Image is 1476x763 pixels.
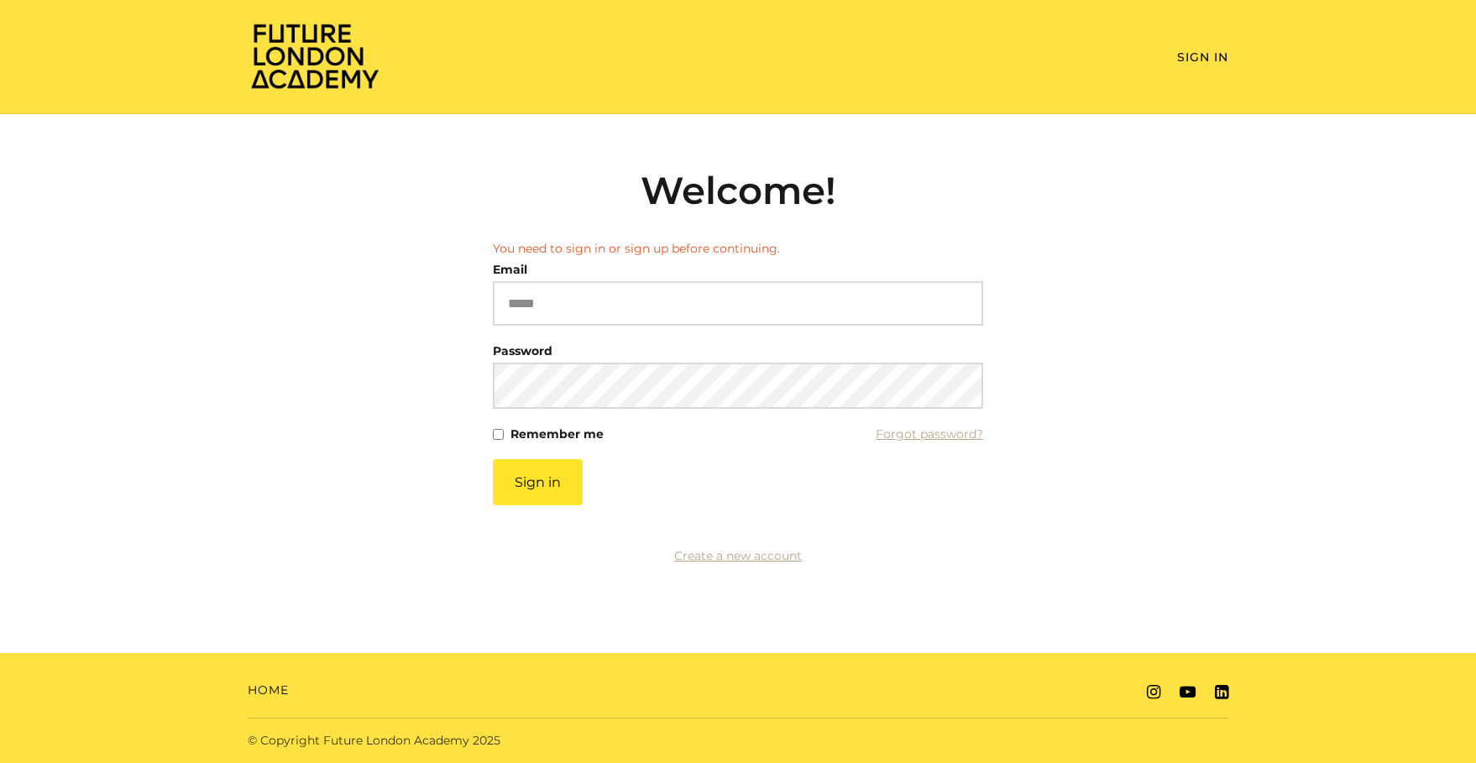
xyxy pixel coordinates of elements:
a: Create a new account [674,548,802,563]
div: © Copyright Future London Academy 2025 [234,732,738,750]
a: Forgot password? [876,422,983,446]
li: You need to sign in or sign up before continuing. [493,240,983,258]
a: Home [248,682,289,699]
img: Home Page [248,22,382,90]
label: Remember me [510,422,604,446]
a: Sign In [1177,50,1228,65]
label: Email [493,258,527,281]
button: Sign in [493,459,583,505]
h2: Welcome! [493,168,983,213]
label: Password [493,339,552,363]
